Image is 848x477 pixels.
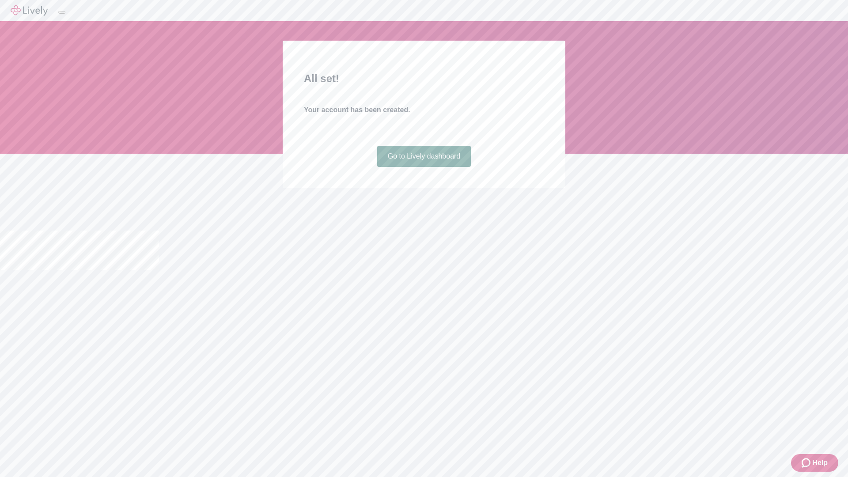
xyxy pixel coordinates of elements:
[377,146,471,167] a: Go to Lively dashboard
[11,5,48,16] img: Lively
[304,71,544,87] h2: All set!
[304,105,544,115] h4: Your account has been created.
[58,11,65,14] button: Log out
[802,458,812,468] svg: Zendesk support icon
[812,458,828,468] span: Help
[791,454,838,472] button: Zendesk support iconHelp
